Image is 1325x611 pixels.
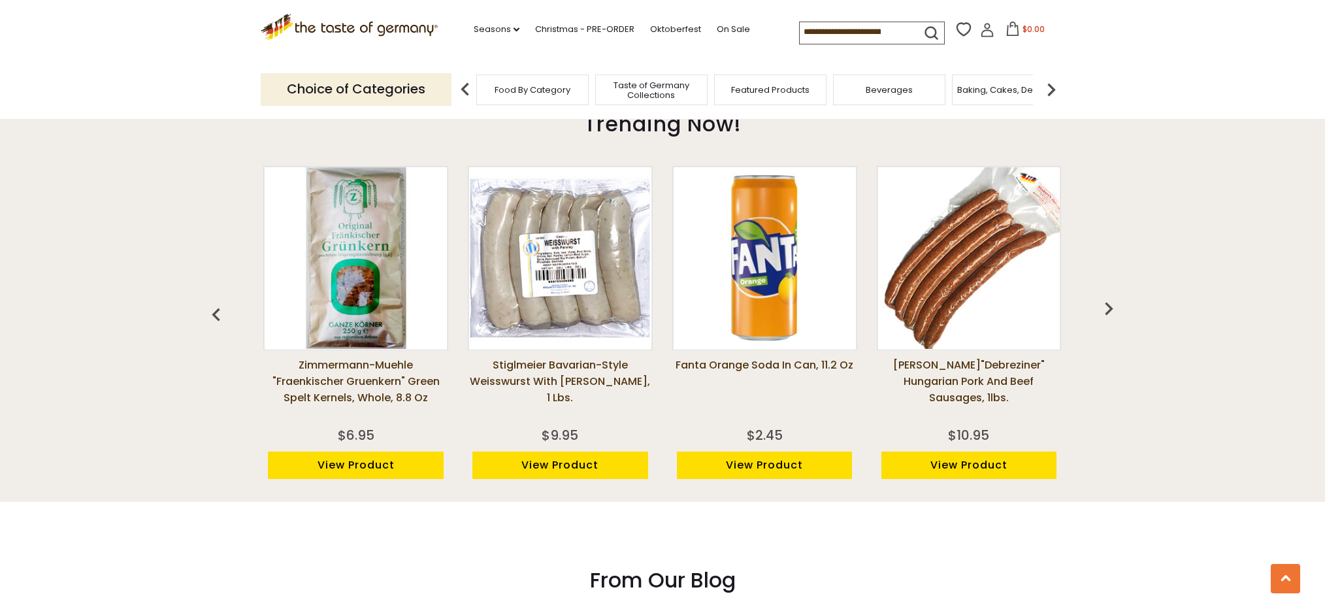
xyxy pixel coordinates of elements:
[731,85,810,95] a: Featured Products
[672,357,857,422] a: Fanta Orange Soda in Can, 11.2 oz
[866,85,913,95] a: Beverages
[650,22,701,37] a: Oktoberfest
[472,452,648,480] a: View Product
[338,425,374,445] div: $6.95
[268,452,444,480] a: View Product
[878,167,1060,349] img: Binkert's
[674,167,855,349] img: Fanta Orange Soda in Can, 11.2 oz
[203,302,229,328] img: previous arrow
[270,567,1055,593] h3: From Our Blog
[957,85,1058,95] a: Baking, Cakes, Desserts
[208,92,1117,150] div: Trending Now!
[747,425,783,445] div: $2.45
[263,357,448,422] a: Zimmermann-Muehle "Fraenkischer Gruenkern" Green Spelt Kernels, Whole, 8.8 oz
[474,22,519,37] a: Seasons
[468,357,653,422] a: Stiglmeier Bavarian-style Weisswurst with [PERSON_NAME], 1 lbs.
[495,85,570,95] a: Food By Category
[261,73,451,105] p: Choice of Categories
[535,22,634,37] a: Christmas - PRE-ORDER
[997,22,1053,41] button: $0.00
[717,22,750,37] a: On Sale
[265,167,447,349] img: Zimmermann-Muehle
[877,357,1062,422] a: [PERSON_NAME]"Debreziner" Hungarian Pork and Beef Sausages, 1lbs.
[881,452,1057,480] a: View Product
[677,452,853,480] a: View Product
[452,76,478,103] img: previous arrow
[469,167,651,349] img: Stiglmeier Bavarian-style Weisswurst with Parsley, 1 lbs.
[542,425,578,445] div: $9.95
[1022,24,1045,35] span: $0.00
[1096,295,1122,322] img: previous arrow
[1038,76,1064,103] img: next arrow
[948,425,989,445] div: $10.95
[599,80,704,100] a: Taste of Germany Collections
